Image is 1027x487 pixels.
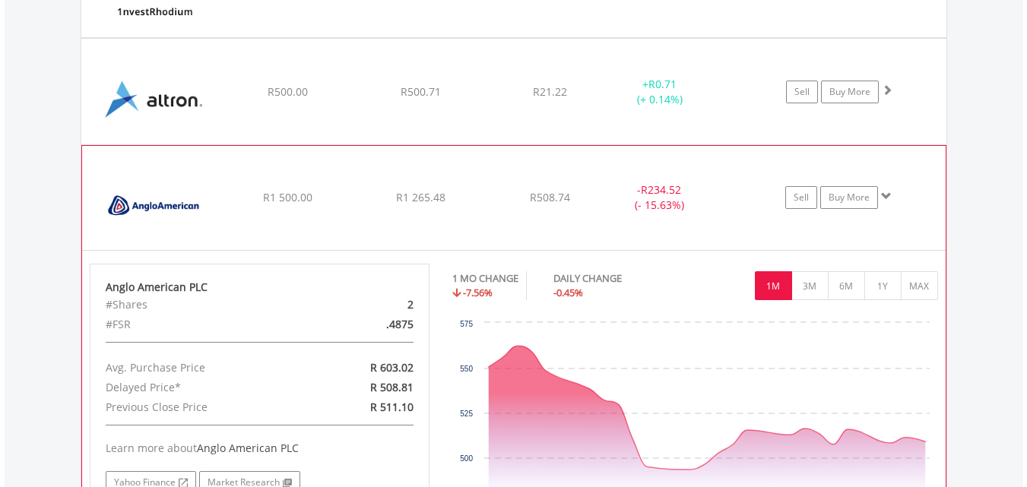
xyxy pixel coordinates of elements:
[786,81,818,103] a: Sell
[370,360,414,375] span: R 603.02
[401,84,441,99] span: R500.71
[370,380,414,394] span: R 508.81
[460,454,473,463] text: 500
[263,190,312,204] span: R1 500.00
[648,77,677,91] span: R0.71
[94,315,315,334] div: #FSR
[864,271,902,300] button: 1Y
[755,271,792,300] button: 1M
[370,400,414,414] span: R 511.10
[553,271,675,286] div: DAILY CHANGE
[460,410,473,418] text: 525
[821,81,879,103] a: Buy More
[452,271,518,286] div: 1 MO CHANGE
[460,365,473,373] text: 550
[94,397,315,417] div: Previous Close Price
[641,182,681,197] span: R234.52
[90,165,220,247] img: EQU.ZA.AGL.png
[820,186,878,209] a: Buy More
[785,186,817,209] a: Sell
[106,280,414,295] div: Anglo American PLC
[602,182,716,213] div: - (- 15.63%)
[315,295,425,315] div: 2
[828,271,865,300] button: 6M
[530,190,570,204] span: R508.74
[396,190,445,204] span: R1 265.48
[94,378,315,397] div: Delayed Price*
[791,271,829,300] button: 3M
[94,358,315,378] div: Avg. Purchase Price
[315,315,425,334] div: .4875
[460,320,473,328] text: 575
[901,271,938,300] button: MAX
[463,286,493,299] span: -7.56%
[553,286,583,299] span: -0.45%
[603,77,718,107] div: + (+ 0.14%)
[106,441,414,456] div: Learn more about
[94,295,315,315] div: #Shares
[197,441,299,455] span: Anglo American PLC
[533,84,567,99] span: R21.22
[89,58,220,140] img: EQU.ZA.AEL.png
[268,84,308,99] span: R500.00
